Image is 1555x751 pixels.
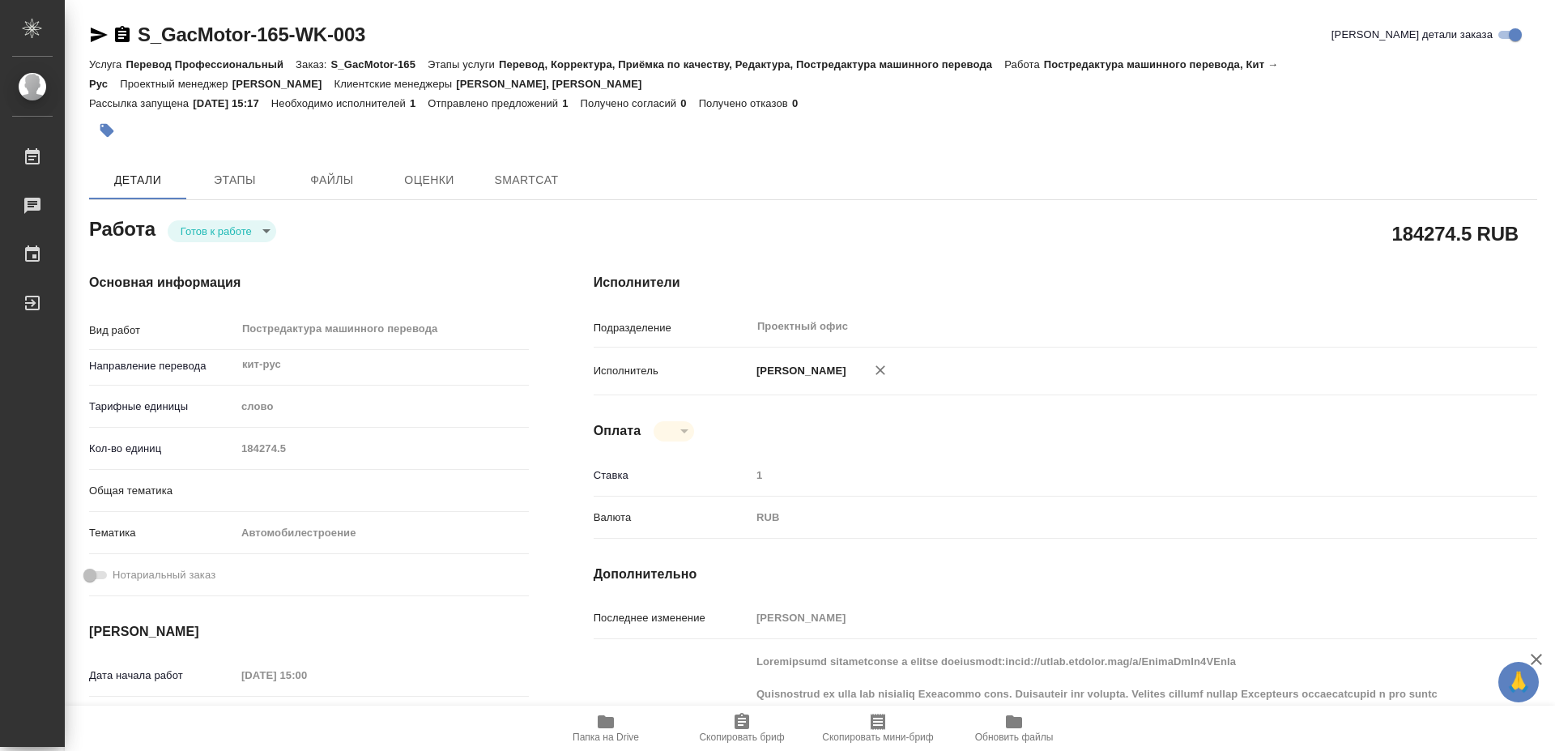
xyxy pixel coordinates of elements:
input: Пустое поле [236,437,529,460]
button: Папка на Drive [538,706,674,751]
p: Необходимо исполнителей [271,97,410,109]
button: Скопировать ссылку [113,25,132,45]
div: Готов к работе [168,220,276,242]
p: 0 [680,97,698,109]
p: Получено согласий [581,97,681,109]
button: Скопировать бриф [674,706,810,751]
p: [DATE] 15:17 [193,97,271,109]
div: ​ [236,477,529,505]
h4: Основная информация [89,273,529,292]
span: Скопировать мини-бриф [822,732,933,743]
p: Общая тематика [89,483,236,499]
div: слово [236,393,529,420]
span: Папка на Drive [573,732,639,743]
p: Тарифные единицы [89,399,236,415]
p: Проектный менеджер [120,78,232,90]
p: Подразделение [594,320,751,336]
p: Исполнитель [594,363,751,379]
span: Оценки [390,170,468,190]
p: Этапы услуги [428,58,499,70]
span: Этапы [196,170,274,190]
input: Пустое поле [236,664,377,687]
button: Удалить исполнителя [863,352,898,388]
span: 🙏 [1505,665,1532,699]
span: SmartCat [488,170,565,190]
button: Скопировать ссылку для ЯМессенджера [89,25,109,45]
h4: Дополнительно [594,565,1537,584]
p: Ставка [594,467,751,484]
span: Обновить файлы [975,732,1054,743]
span: Детали [99,170,177,190]
h4: [PERSON_NAME] [89,622,529,642]
button: Готов к работе [176,224,257,238]
div: RUB [751,504,1459,531]
p: Последнее изменение [594,610,751,626]
span: Скопировать бриф [699,732,784,743]
h4: Оплата [594,421,641,441]
button: Добавить тэг [89,113,125,148]
span: [PERSON_NAME] детали заказа [1331,27,1493,43]
p: Дата начала работ [89,668,236,684]
span: Нотариальный заказ [113,567,215,583]
p: Вид работ [89,322,236,339]
p: Направление перевода [89,358,236,374]
a: S_GacMotor-165-WK-003 [138,23,365,45]
button: Скопировать мини-бриф [810,706,946,751]
p: [PERSON_NAME] [232,78,334,90]
h2: 184274.5 RUB [1392,220,1519,247]
p: Тематика [89,525,236,541]
div: Готов к работе [654,421,694,442]
p: 1 [562,97,580,109]
h4: Исполнители [594,273,1537,292]
p: Кол-во единиц [89,441,236,457]
p: Валюта [594,510,751,526]
p: [PERSON_NAME] [751,363,846,379]
button: Обновить файлы [946,706,1082,751]
p: [PERSON_NAME], [PERSON_NAME] [456,78,654,90]
p: Работа [1004,58,1044,70]
p: Перевод, Корректура, Приёмка по качеству, Редактура, Постредактура машинного перевода [499,58,1004,70]
p: Услуга [89,58,126,70]
p: Клиентские менеджеры [334,78,457,90]
p: Перевод Профессиональный [126,58,296,70]
p: 0 [792,97,810,109]
span: Файлы [293,170,371,190]
p: Получено отказов [699,97,792,109]
p: 1 [410,97,428,109]
p: Рассылка запущена [89,97,193,109]
input: Пустое поле [751,463,1459,487]
div: Автомобилестроение [236,519,529,547]
p: S_GacMotor-165 [331,58,428,70]
h2: Работа [89,213,155,242]
p: Отправлено предложений [428,97,562,109]
button: 🙏 [1498,662,1539,702]
p: Заказ: [296,58,330,70]
input: Пустое поле [751,606,1459,629]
